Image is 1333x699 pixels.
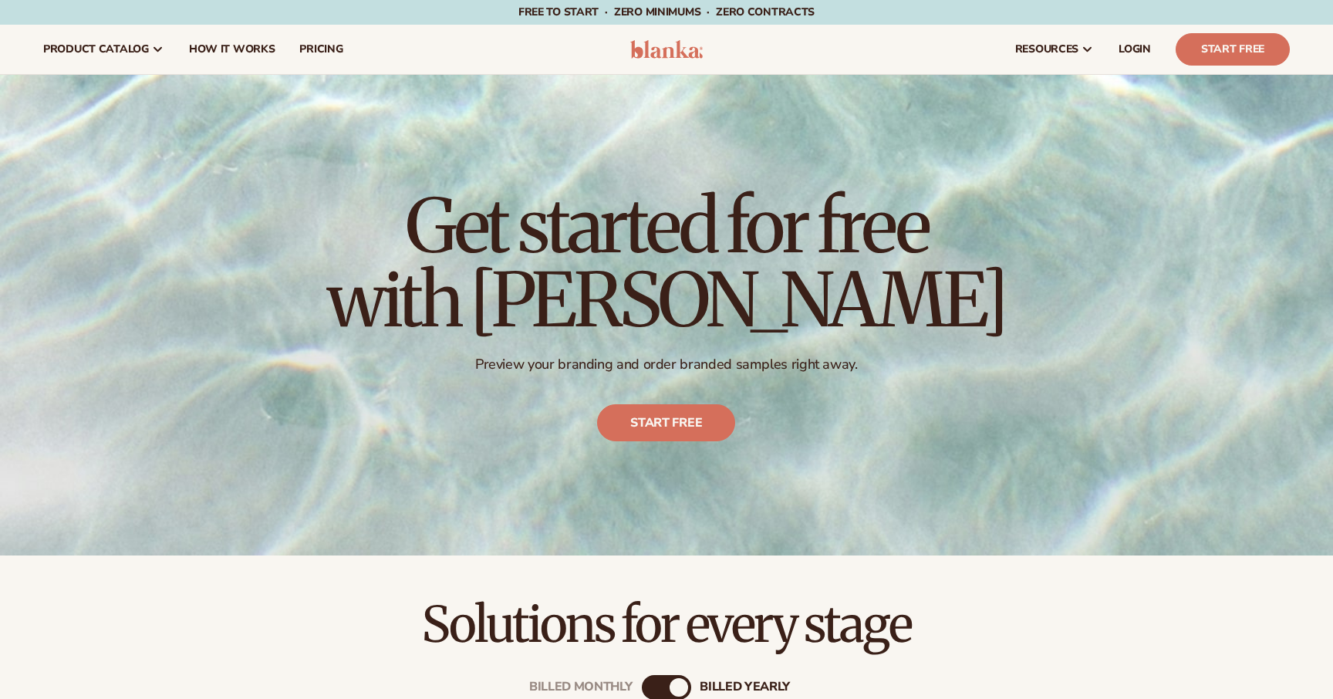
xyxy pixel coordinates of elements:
[529,680,633,694] div: Billed Monthly
[43,599,1290,650] h2: Solutions for every stage
[630,40,704,59] img: logo
[1106,25,1163,74] a: LOGIN
[700,680,790,694] div: billed Yearly
[1003,25,1106,74] a: resources
[598,404,736,441] a: Start free
[1176,33,1290,66] a: Start Free
[1119,43,1151,56] span: LOGIN
[189,43,275,56] span: How It Works
[177,25,288,74] a: How It Works
[31,25,177,74] a: product catalog
[327,189,1006,337] h1: Get started for free with [PERSON_NAME]
[299,43,343,56] span: pricing
[327,356,1006,373] p: Preview your branding and order branded samples right away.
[287,25,355,74] a: pricing
[43,43,149,56] span: product catalog
[518,5,815,19] span: Free to start · ZERO minimums · ZERO contracts
[1015,43,1078,56] span: resources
